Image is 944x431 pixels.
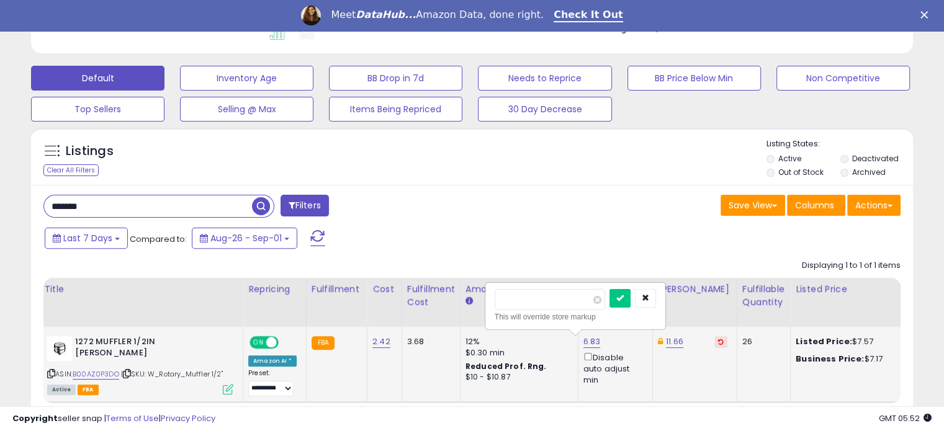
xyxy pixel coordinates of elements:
div: Preset: [248,369,297,397]
h5: Listings [66,143,114,160]
label: Archived [852,167,885,177]
span: ON [251,337,266,347]
a: 11.66 [666,335,683,348]
div: Cost [372,283,397,296]
label: Out of Stock [778,167,824,177]
div: Disable auto adjust min [583,350,643,386]
b: Reduced Prof. Rng. [465,361,547,371]
button: Default [31,66,164,91]
div: 26 [742,336,781,347]
span: OFF [277,337,297,347]
span: | SKU: W_Rotary_Muffler 1/2" [121,369,223,379]
button: Aug-26 - Sep-01 [192,228,297,249]
img: 41NSYvV-vGL._SL40_.jpg [47,336,72,361]
button: BB Drop in 7d [329,66,462,91]
div: Fulfillable Quantity [742,283,785,309]
a: 2.42 [372,335,390,348]
span: 2025-09-9 05:52 GMT [879,412,932,424]
div: 3.68 [407,336,451,347]
small: FBA [312,336,335,350]
i: DataHub... [356,9,416,20]
b: Listed Price: [796,335,852,347]
strong: Copyright [12,412,58,424]
button: Columns [787,195,845,216]
div: $7.17 [796,353,899,365]
div: [PERSON_NAME] [658,283,732,296]
span: FBA [78,384,99,395]
div: seller snap | | [12,413,215,425]
span: $0.03 [655,23,677,35]
a: Terms of Use [106,412,159,424]
div: Clear All Filters [43,164,99,176]
a: B00AZ0P3DO [73,369,119,380]
a: Check It Out [554,9,623,22]
button: Actions [847,195,901,216]
button: Needs to Reprice [478,66,611,91]
div: Amazon AI * [248,355,297,367]
div: $7.57 [796,336,899,347]
button: Items Being Repriced [329,97,462,122]
p: Listing States: [766,138,913,150]
b: Short Term Storage Fees: [556,24,653,34]
a: 6.83 [583,335,601,348]
div: $10 - $10.87 [465,372,569,383]
span: All listings currently available for purchase on Amazon [47,384,76,395]
div: This will override store markup [495,311,656,323]
b: 1272 MUFFLER 1/2IN [PERSON_NAME] [75,336,226,362]
div: 12% [465,336,569,347]
button: Top Sellers [31,97,164,122]
label: Active [778,153,801,164]
div: Meet Amazon Data, done right. [331,9,544,21]
div: Close [920,11,933,19]
span: Aug-26 - Sep-01 [210,232,282,244]
div: $0.30 min [465,347,569,358]
div: Listed Price [796,283,903,296]
div: Title [44,283,238,296]
div: Repricing [248,283,301,296]
button: Last 7 Days [45,228,128,249]
label: Deactivated [852,153,898,164]
img: Profile image for Georgie [301,6,321,25]
button: Selling @ Max [180,97,313,122]
button: Save View [721,195,785,216]
div: Displaying 1 to 1 of 1 items [802,260,901,272]
a: Privacy Policy [161,412,215,424]
button: Non Competitive [776,66,910,91]
button: Filters [281,195,329,216]
small: Amazon Fees. [465,296,473,307]
button: BB Price Below Min [627,66,761,91]
b: Business Price: [796,353,864,365]
div: Fulfillment [312,283,362,296]
div: Amazon Fees [465,283,573,296]
div: Fulfillment Cost [407,283,455,309]
span: Last 7 Days [63,232,112,244]
span: Compared to: [130,233,187,245]
span: Columns [795,199,834,211]
button: 30 Day Decrease [478,97,611,122]
div: ASIN: [47,336,233,394]
button: Inventory Age [180,66,313,91]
